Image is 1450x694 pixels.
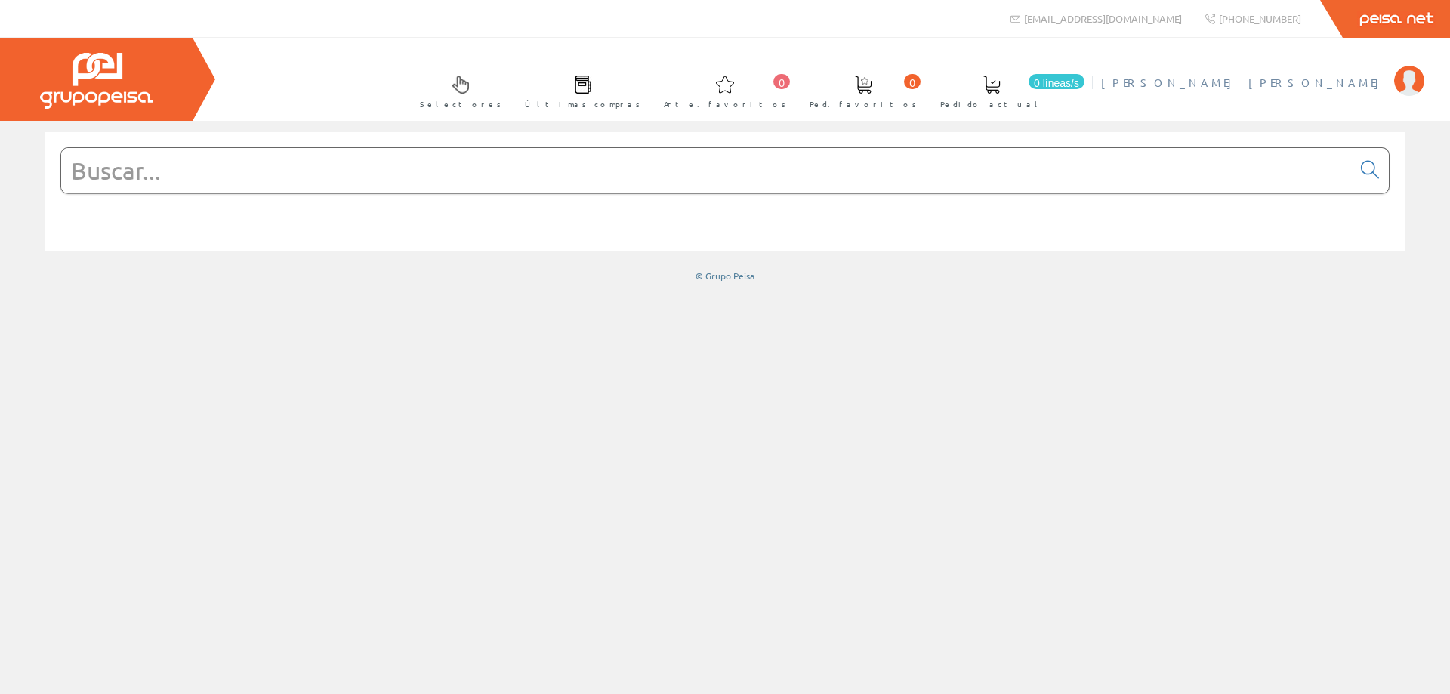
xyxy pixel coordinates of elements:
font: Selectores [420,98,501,109]
font: Pedido actual [940,98,1043,109]
img: Grupo Peisa [40,53,153,109]
font: © Grupo Peisa [696,270,754,282]
input: Buscar... [61,148,1352,193]
font: Arte. favoritos [664,98,786,109]
font: [EMAIL_ADDRESS][DOMAIN_NAME] [1024,12,1182,25]
font: [PHONE_NUMBER] [1219,12,1301,25]
font: Últimas compras [525,98,640,109]
a: [PERSON_NAME] [PERSON_NAME] [1101,63,1424,77]
font: 0 [779,77,785,89]
font: 0 líneas/s [1034,77,1079,89]
font: Ped. favoritos [810,98,917,109]
a: Selectores [405,63,509,118]
a: Últimas compras [510,63,648,118]
font: [PERSON_NAME] [PERSON_NAME] [1101,76,1387,89]
font: 0 [909,77,915,89]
